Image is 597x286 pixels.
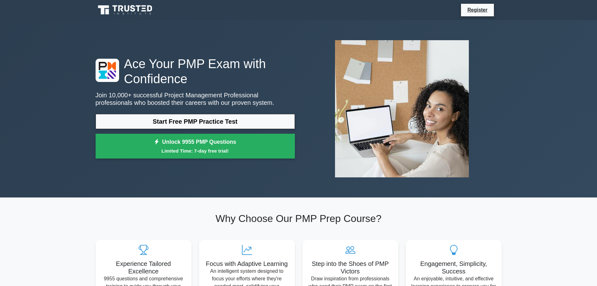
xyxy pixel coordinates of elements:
h5: Engagement, Simplicity, Success [411,260,497,275]
a: Start Free PMP Practice Test [96,114,295,129]
small: Limited Time: 7-day free trial! [103,147,287,154]
a: Register [463,6,491,14]
h2: Why Choose Our PMP Prep Course? [96,213,502,224]
h1: Ace Your PMP Exam with Confidence [96,56,295,86]
a: Unlock 9955 PMP QuestionsLimited Time: 7-day free trial! [96,134,295,159]
p: Join 10,000+ successful Project Management Professional professionals who boosted their careers w... [96,91,295,106]
h5: Step into the Shoes of PMP Victors [307,260,393,275]
h5: Focus with Adaptive Learning [204,260,290,267]
h5: Experience Tailored Excellence [101,260,186,275]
